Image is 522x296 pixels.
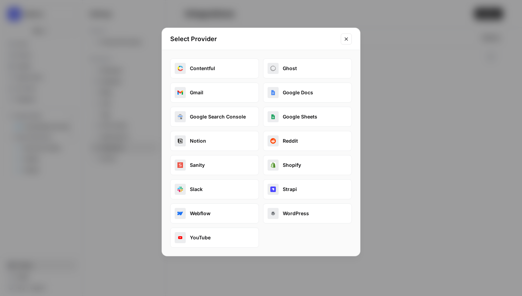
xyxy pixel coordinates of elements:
[177,162,183,168] img: sanity
[270,162,276,168] img: shopify
[170,179,259,199] button: slackSlack
[263,131,352,151] button: redditReddit
[170,131,259,151] button: notionNotion
[270,138,276,144] img: reddit
[270,90,276,95] img: google_docs
[170,107,259,127] button: google_search_consoleGoogle Search Console
[263,83,352,103] button: google_docsGoogle Docs
[170,83,259,103] button: gmailGmail
[177,90,183,95] img: gmail
[177,138,183,144] img: notion
[270,66,276,71] img: ghost
[170,58,259,78] button: contentfulContentful
[177,66,183,71] img: contentful
[177,187,183,192] img: slack
[170,228,259,248] button: youtubeYouTube
[270,187,276,192] img: strapi
[170,34,337,44] h2: Select Provider
[170,155,259,175] button: sanitySanity
[177,114,183,120] img: google_search_console
[270,211,276,216] img: wordpress
[177,235,183,240] img: youtube
[170,203,259,223] button: webflow_oauthWebflow
[263,155,352,175] button: shopifyShopify
[177,211,183,216] img: webflow_oauth
[263,179,352,199] button: strapiStrapi
[263,107,352,127] button: google_sheetsGoogle Sheets
[270,114,276,120] img: google_sheets
[341,34,352,45] button: Close modal
[263,203,352,223] button: wordpressWordPress
[263,58,352,78] button: ghostGhost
